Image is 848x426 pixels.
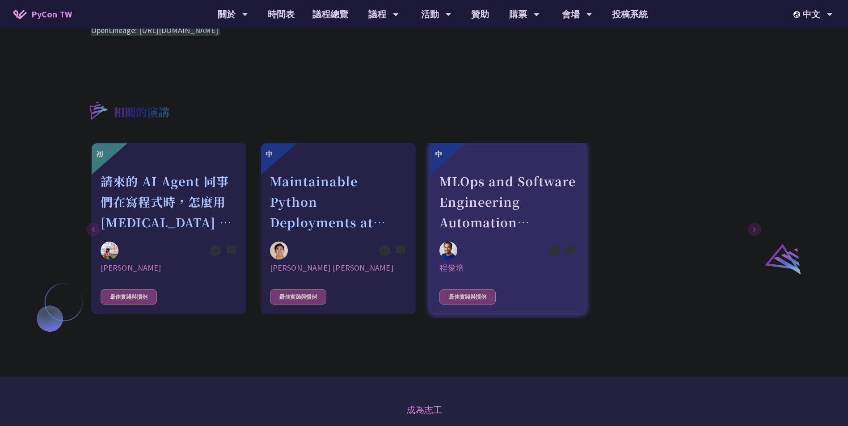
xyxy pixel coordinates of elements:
img: Home icon of PyCon TW 2025 [13,10,27,19]
img: Keith Yang [101,242,118,259]
div: 中 [435,149,442,159]
div: 最佳實踐與慣例 [101,289,157,305]
div: 請來的 AI Agent 同事們在寫程式時，怎麼用 [MEDICAL_DATA] 去除各種幻想與盲點 [101,171,237,233]
span: PyCon TW [31,8,72,21]
a: 成為志工 [406,403,442,417]
img: r3.8d01567.svg [76,88,120,132]
div: [PERSON_NAME] [101,263,237,273]
div: 初 [96,149,103,159]
div: 程俊培 [439,263,576,273]
a: 初 請來的 AI Agent 同事們在寫程式時，怎麼用 [MEDICAL_DATA] 去除各種幻想與盲點 Keith Yang [PERSON_NAME] 最佳實踐與慣例 [91,143,246,314]
a: 中 MLOps and Software Engineering Automation Challenges in Production 程俊培 程俊培 最佳實踐與慣例 [430,143,585,314]
img: Justin Lee [270,242,288,259]
p: 相關的演講 [114,104,169,122]
img: 程俊培 [439,242,457,259]
div: [PERSON_NAME] [PERSON_NAME] [270,263,406,273]
div: Maintainable Python Deployments at Scale: Decoupling Build from Runtime [270,171,406,233]
div: 最佳實踐與慣例 [270,289,326,305]
div: 中 [266,149,273,159]
div: 最佳實踐與慣例 [439,289,496,305]
div: MLOps and Software Engineering Automation Challenges in Production [439,171,576,233]
a: 中 Maintainable Python Deployments at Scale: Decoupling Build from Runtime Justin Lee [PERSON_NAME... [261,143,416,314]
a: PyCon TW [4,3,81,25]
img: Locale Icon [793,11,802,18]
